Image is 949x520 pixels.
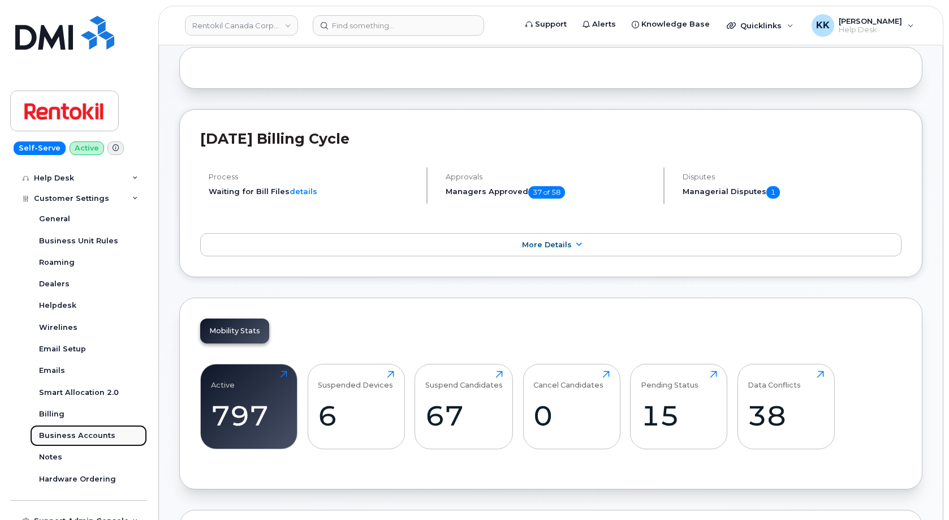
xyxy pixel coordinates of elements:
[816,19,830,32] span: KK
[839,16,902,25] span: [PERSON_NAME]
[592,19,616,30] span: Alerts
[211,399,287,432] div: 797
[535,19,567,30] span: Support
[313,15,484,36] input: Find something...
[748,371,801,389] div: Data Conflicts
[683,186,901,199] h5: Managerial Disputes
[318,371,394,443] a: Suspended Devices6
[425,399,503,432] div: 67
[748,399,824,432] div: 38
[533,399,610,432] div: 0
[446,173,654,181] h4: Approvals
[528,186,565,199] span: 37 of 58
[624,13,718,36] a: Knowledge Base
[211,371,235,389] div: Active
[446,186,654,199] h5: Managers Approved
[740,21,782,30] span: Quicklinks
[683,173,901,181] h4: Disputes
[804,14,922,37] div: Kristin Kammer-Grossman
[290,187,317,196] a: details
[318,371,393,389] div: Suspended Devices
[517,13,575,36] a: Support
[425,371,503,443] a: Suspend Candidates67
[575,13,624,36] a: Alerts
[209,186,417,197] li: Waiting for Bill Files
[209,173,417,181] h4: Process
[185,15,298,36] a: Rentokil Canada Corporate
[641,371,698,389] div: Pending Status
[641,19,710,30] span: Knowledge Base
[522,240,572,249] span: More Details
[425,371,503,389] div: Suspend Candidates
[318,399,394,432] div: 6
[839,25,902,35] span: Help Desk
[748,371,824,443] a: Data Conflicts38
[533,371,603,389] div: Cancel Candidates
[641,371,717,443] a: Pending Status15
[200,130,901,147] h2: [DATE] Billing Cycle
[766,186,780,199] span: 1
[211,371,287,443] a: Active797
[719,14,801,37] div: Quicklinks
[533,371,610,443] a: Cancel Candidates0
[641,399,717,432] div: 15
